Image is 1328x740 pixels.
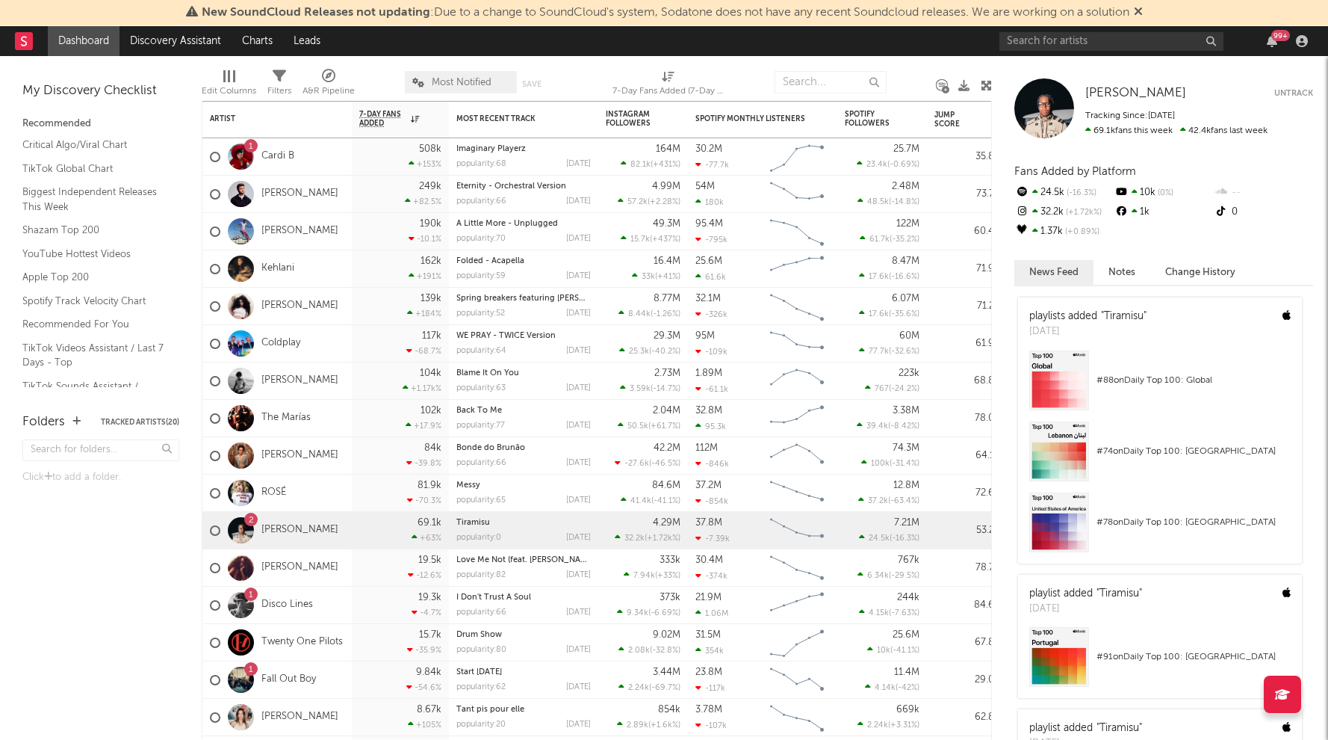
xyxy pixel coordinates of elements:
div: Edit Columns [202,64,256,107]
div: 30.2M [695,144,722,154]
div: 4.29M [653,518,680,528]
div: 162k [421,256,441,266]
div: 7-Day Fans Added (7-Day Fans Added) [612,64,724,107]
button: News Feed [1014,260,1093,285]
div: ( ) [860,234,919,244]
div: 139k [421,294,441,303]
div: 74.3M [893,443,919,453]
div: 112M [695,443,718,453]
a: Eternity - Orchestral Version [456,182,566,191]
a: Imaginary Playerz [456,145,526,153]
div: +184 % [407,309,441,318]
div: 0 [1214,203,1313,222]
div: 99 + [1271,30,1290,41]
span: 17.6k [869,310,889,318]
a: [PERSON_NAME] [261,300,338,312]
div: 60M [899,331,919,341]
div: 81.9k [418,481,441,490]
div: 95M [695,331,715,341]
span: -31.4 % [892,460,917,468]
a: TikTok Global Chart [22,161,164,177]
span: -63.4 % [890,497,917,505]
div: [DATE] [566,534,591,542]
div: 25.6M [695,256,722,266]
div: ( ) [632,271,680,281]
div: Folded - Acapella [456,257,591,265]
svg: Chart title [763,325,831,363]
span: 39.4k [866,422,888,431]
div: popularity: 63 [456,384,506,392]
div: ( ) [865,383,919,393]
div: [DATE] [566,235,591,243]
div: popularity: 59 [456,272,506,280]
span: -41.1 % [654,497,678,505]
svg: Chart title [763,475,831,512]
div: Jump Score [934,111,972,129]
span: 25.3k [629,348,649,356]
a: Love Me Not (feat. [PERSON_NAME][GEOGRAPHIC_DATA]) [456,556,681,564]
div: # 78 on Daily Top 100: [GEOGRAPHIC_DATA] [1096,514,1291,531]
div: 10k [1114,183,1213,203]
div: ( ) [859,533,919,543]
span: 69.1k fans this week [1085,126,1173,135]
div: -854k [695,496,728,506]
div: +63 % [412,533,441,543]
div: Imaginary Playerz [456,145,591,153]
div: 84.6M [652,481,680,490]
a: TikTok Videos Assistant / Last 7 Days - Top [22,340,164,371]
div: Artist [210,114,322,123]
div: -61.1k [695,384,728,394]
div: 71.2 [934,297,994,315]
div: ( ) [621,234,680,244]
a: [PERSON_NAME] [261,561,338,574]
div: popularity: 70 [456,235,506,243]
div: 95.3k [695,422,726,431]
svg: Chart title [763,176,831,213]
div: ( ) [615,533,680,543]
div: 68.8 [934,372,994,390]
div: 180k [695,197,724,207]
a: #78onDaily Top 100: [GEOGRAPHIC_DATA] [1018,493,1302,564]
a: [PERSON_NAME] [1085,86,1186,101]
span: 77.7k [869,348,889,356]
a: Blame It On You [456,369,519,377]
input: Search for artists [999,32,1223,51]
a: Leads [283,26,331,56]
div: 37.2M [695,481,722,490]
div: 54M [695,182,715,191]
a: Folded - Acapella [456,257,524,265]
input: Search for folders... [22,440,179,461]
svg: Chart title [763,213,831,250]
a: Messy [456,481,480,490]
a: [PERSON_NAME] [261,188,338,200]
div: popularity: 77 [456,422,505,430]
div: A Little More - Unplugged [456,220,591,228]
div: 8.77M [654,294,680,303]
div: -7.39k [695,534,730,543]
span: 23.4k [866,161,887,169]
a: [PERSON_NAME] [261,449,338,462]
span: -46.5 % [651,460,678,468]
svg: Chart title [763,437,831,475]
div: Spotify Followers [845,110,897,128]
span: -8.42 % [890,422,917,431]
div: ( ) [857,197,919,206]
div: Bonde do Brunão [456,444,591,452]
span: -16.6 % [891,273,917,281]
svg: Chart title [763,250,831,288]
a: Critical Algo/Viral Chart [22,137,164,153]
div: 3.38M [893,406,919,416]
a: ROSÉ [261,487,286,499]
div: 1.89M [695,369,722,378]
div: 72.6 [934,484,994,502]
a: "Tiramisu" [1096,588,1142,599]
div: +82.5 % [405,197,441,206]
a: "Tiramisu" [1101,311,1147,321]
a: [PERSON_NAME] [261,711,338,724]
span: -32.6 % [891,348,917,356]
a: Biggest Independent Releases This Week [22,184,164,215]
span: +1.72k % [1064,209,1102,217]
a: "Tiramisu" [1096,723,1142,733]
a: Start [DATE] [456,668,502,676]
div: [DATE] [566,347,591,355]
